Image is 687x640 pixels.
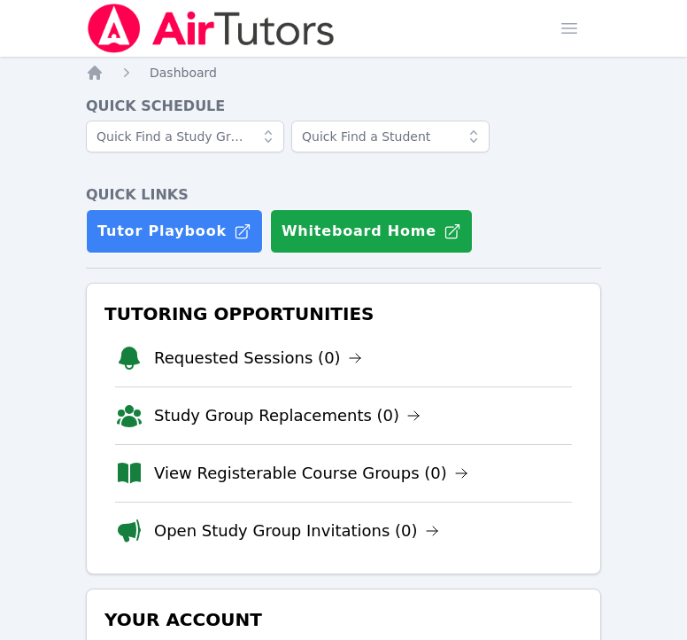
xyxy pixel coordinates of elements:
img: Air Tutors [86,4,336,53]
h3: Tutoring Opportunities [101,298,586,330]
a: Open Study Group Invitations (0) [154,519,439,543]
a: Dashboard [150,64,217,82]
a: Tutor Playbook [86,209,263,254]
a: View Registerable Course Groups (0) [154,461,468,486]
nav: Breadcrumb [86,64,601,82]
span: Dashboard [150,66,217,80]
input: Quick Find a Study Group [86,121,284,152]
h4: Quick Links [86,184,601,206]
h4: Quick Schedule [86,96,601,117]
h3: Your Account [101,604,586,636]
a: Requested Sessions (0) [154,346,362,371]
input: Quick Find a Student [291,121,490,152]
button: Whiteboard Home [270,209,473,254]
a: Study Group Replacements (0) [154,403,421,428]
